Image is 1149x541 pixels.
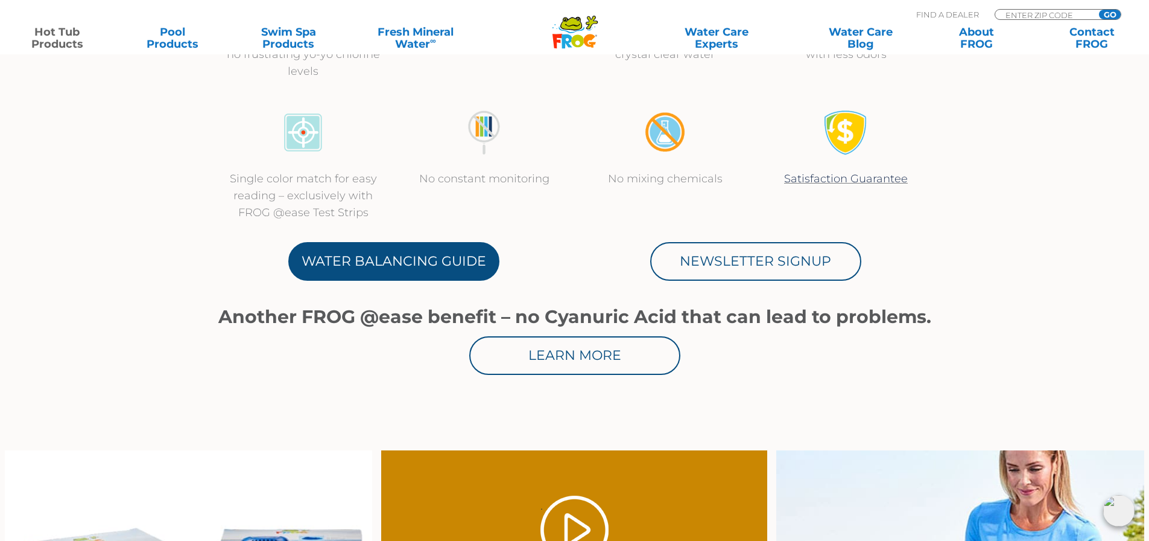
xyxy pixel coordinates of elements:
[128,26,218,50] a: PoolProducts
[784,172,908,185] a: Satisfaction Guarantee
[430,36,436,45] sup: ∞
[359,26,472,50] a: Fresh MineralWater∞
[823,110,869,155] img: Satisfaction Guarantee Icon
[1047,26,1137,50] a: ContactFROG
[644,26,790,50] a: Water CareExperts
[642,110,688,155] img: no-mixing1
[650,242,861,281] a: Newsletter Signup
[587,170,744,187] p: No mixing chemicals
[1004,10,1086,20] input: Zip Code Form
[280,110,326,155] img: icon-atease-color-match
[469,336,680,375] a: Learn More
[931,26,1021,50] a: AboutFROG
[461,110,507,155] img: no-constant-monitoring1
[1099,10,1121,19] input: GO
[244,26,334,50] a: Swim SpaProducts
[288,242,499,281] a: Water Balancing Guide
[1103,495,1135,527] img: openIcon
[916,9,979,20] p: Find A Dealer
[406,170,563,187] p: No constant monitoring
[12,26,102,50] a: Hot TubProducts
[225,170,382,221] p: Single color match for easy reading – exclusively with FROG @ease Test Strips
[815,26,905,50] a: Water CareBlog
[213,307,937,327] h1: Another FROG @ease benefit – no Cyanuric Acid that can lead to problems.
